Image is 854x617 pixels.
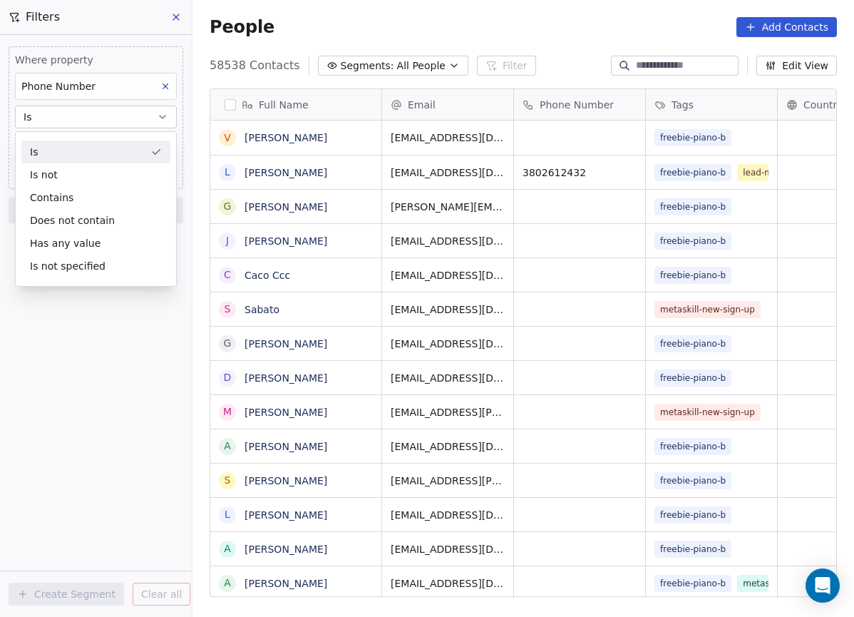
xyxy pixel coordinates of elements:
[245,338,327,350] a: [PERSON_NAME]
[391,200,505,214] span: [PERSON_NAME][EMAIL_ADDRESS][PERSON_NAME][DOMAIN_NAME]
[654,404,761,421] span: metaskill-new-sign-up
[245,509,327,521] a: [PERSON_NAME]
[21,186,170,209] div: Contains
[245,132,327,143] a: [PERSON_NAME]
[382,89,513,120] div: Email
[341,58,394,73] span: Segments:
[210,16,274,38] span: People
[391,165,505,180] span: [EMAIL_ADDRESS][DOMAIN_NAME]
[225,507,230,522] div: L
[397,58,446,73] span: All People
[21,255,170,277] div: Is not specified
[245,475,327,486] a: [PERSON_NAME]
[654,129,731,146] span: freebie-piano-b
[654,575,731,592] span: freebie-piano-b
[245,270,290,281] a: Caco Ccc
[225,165,230,180] div: L
[391,508,505,522] span: [EMAIL_ADDRESS][DOMAIN_NAME]
[224,131,231,146] div: V
[225,302,231,317] div: S
[672,98,694,112] span: Tags
[654,541,731,558] span: freebie-piano-b
[224,370,232,385] div: D
[408,98,436,112] span: Email
[210,121,382,598] div: grid
[21,163,170,186] div: Is not
[523,165,637,180] span: 3802612432
[224,576,231,591] div: A
[224,267,231,282] div: C
[756,56,837,76] button: Edit View
[391,439,505,454] span: [EMAIL_ADDRESS][DOMAIN_NAME]
[654,198,731,215] span: freebie-piano-b
[224,336,232,351] div: G
[245,407,327,418] a: [PERSON_NAME]
[654,335,731,352] span: freebie-piano-b
[245,544,327,555] a: [PERSON_NAME]
[259,98,309,112] span: Full Name
[391,576,505,591] span: [EMAIL_ADDRESS][DOMAIN_NAME]
[391,268,505,282] span: [EMAIL_ADDRESS][DOMAIN_NAME]
[210,89,381,120] div: Full Name
[391,542,505,556] span: [EMAIL_ADDRESS][DOMAIN_NAME]
[654,164,731,181] span: freebie-piano-b
[391,474,505,488] span: [EMAIL_ADDRESS][PERSON_NAME][DOMAIN_NAME]
[736,17,837,37] button: Add Contacts
[654,369,731,387] span: freebie-piano-b
[224,439,231,454] div: A
[245,578,327,589] a: [PERSON_NAME]
[245,441,327,452] a: [PERSON_NAME]
[223,404,232,419] div: M
[391,302,505,317] span: [EMAIL_ADDRESS][DOMAIN_NAME]
[737,575,851,592] span: metaskill-money-premium
[803,98,843,112] span: Country
[391,371,505,385] span: [EMAIL_ADDRESS][DOMAIN_NAME]
[16,141,176,277] div: Suggestions
[806,568,840,603] div: Open Intercom Messenger
[225,473,231,488] div: S
[514,89,645,120] div: Phone Number
[654,267,731,284] span: freebie-piano-b
[654,233,731,250] span: freebie-piano-b
[391,131,505,145] span: [EMAIL_ADDRESS][DOMAIN_NAME]
[245,167,327,178] a: [PERSON_NAME]
[245,372,327,384] a: [PERSON_NAME]
[540,98,614,112] span: Phone Number
[210,57,300,74] span: 58538 Contacts
[654,301,761,318] span: metaskill-new-sign-up
[654,438,731,455] span: freebie-piano-b
[226,233,229,248] div: J
[391,234,505,248] span: [EMAIL_ADDRESS][DOMAIN_NAME]
[245,201,327,213] a: [PERSON_NAME]
[21,141,170,163] div: Is
[391,337,505,351] span: [EMAIL_ADDRESS][DOMAIN_NAME]
[654,506,731,524] span: freebie-piano-b
[245,304,279,315] a: Sabato
[21,209,170,232] div: Does not contain
[224,199,232,214] div: G
[477,56,536,76] button: Filter
[646,89,777,120] div: Tags
[737,164,850,181] span: lead-master-consulente
[224,541,231,556] div: A
[654,472,731,489] span: freebie-piano-b
[391,405,505,419] span: [EMAIL_ADDRESS][PERSON_NAME][DOMAIN_NAME]
[21,232,170,255] div: Has any value
[245,235,327,247] a: [PERSON_NAME]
